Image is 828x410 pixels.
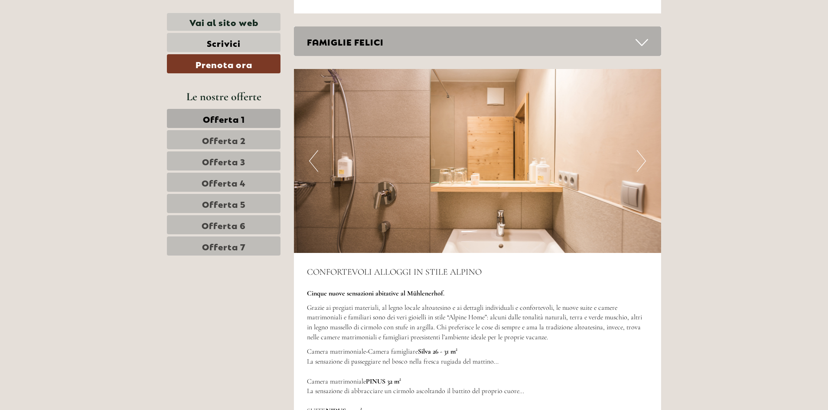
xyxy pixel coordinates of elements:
[307,303,649,342] p: Grazie ai pregiati materiali, al legno locale altoatesino e ai dettagli individuali e confortevol...
[290,225,342,244] button: Invia
[637,150,646,172] button: Next
[443,289,444,298] span: .
[418,347,457,356] strong: Silva 26 - 31 m²
[294,26,662,56] div: FAMIGLIE FELICI
[13,25,116,32] div: [GEOGRAPHIC_DATA]
[202,197,246,210] span: Offerta 5
[202,155,245,167] span: Offerta 3
[202,176,246,188] span: Offerta 4
[366,377,401,386] strong: PINUS 32 m²
[307,357,649,367] p: La sensazione di passeggiare nel bosco nella fresca rugiada del mattino...
[202,219,246,231] span: Offerta 6
[167,13,280,31] a: Vai al sito web
[167,89,280,105] div: Le nostre offerte
[203,112,245,125] span: Offerta 1
[309,150,318,172] button: Previous
[366,347,368,356] strong: -
[152,7,190,21] div: giovedì
[167,33,280,52] a: Scrivici
[202,240,246,252] span: Offerta 7
[307,386,649,396] p: La sensazione di abbracciare un cirmolo ascoltando il battito del proprio cuore...
[202,134,246,146] span: Offerta 2
[307,289,444,298] strong: Cinque nuove sensazioni abitative al Mühlenerhof
[13,42,116,48] small: 16:22
[167,54,280,73] a: Prenota ora
[307,377,649,387] p: Camera matrimoniale
[307,267,482,277] span: CONFORTEVOLI ALLOGGI IN STILE ALPINO
[7,23,120,50] div: Buon giorno, come possiamo aiutarla?
[307,347,649,357] p: Camera matrimoniale Camera famigliare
